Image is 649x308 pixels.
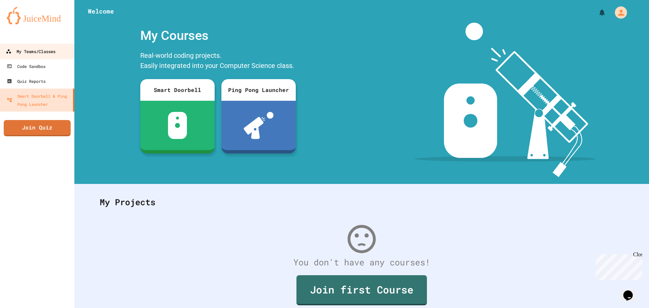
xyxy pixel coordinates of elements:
[593,252,642,280] iframe: chat widget
[168,112,187,139] img: sdb-white.svg
[415,23,596,177] img: banner-image-my-projects.png
[6,47,55,56] div: My Teams/Classes
[7,7,68,24] img: logo-orange.svg
[137,23,299,49] div: My Courses
[244,112,274,139] img: ppl-with-ball.png
[7,92,70,108] div: Smart Doorbell & Ping Pong Launcher
[140,79,215,101] div: Smart Doorbell
[608,5,629,20] div: My Account
[221,79,296,101] div: Ping Pong Launcher
[621,281,642,301] iframe: chat widget
[93,256,630,269] div: You don't have any courses!
[137,49,299,74] div: Real-world coding projects. Easily integrated into your Computer Science class.
[7,62,46,70] div: Code Sandbox
[7,77,46,85] div: Quiz Reports
[296,275,427,305] a: Join first Course
[4,120,71,136] a: Join Quiz
[585,7,608,18] div: My Notifications
[3,3,47,43] div: Chat with us now!Close
[93,189,630,215] div: My Projects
